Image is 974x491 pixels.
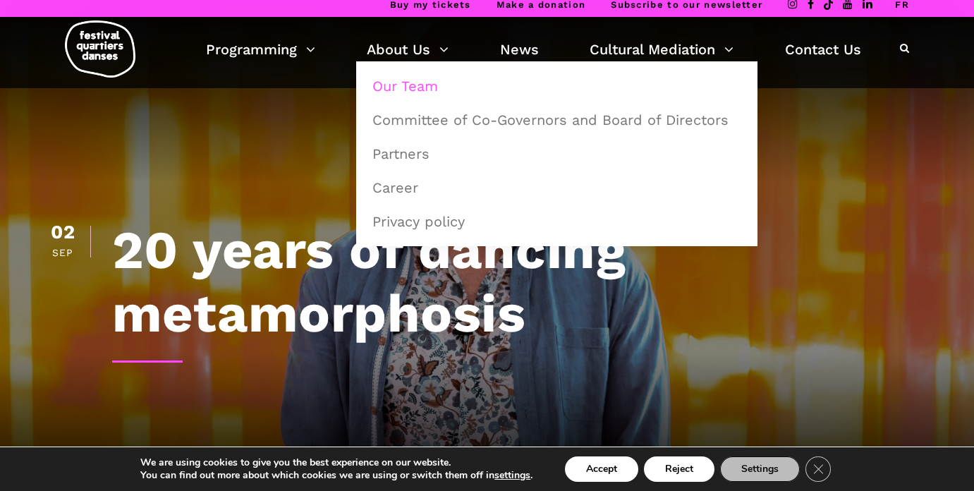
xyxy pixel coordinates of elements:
[805,456,831,482] button: Close GDPR Cookie Banner
[644,456,714,482] button: Reject
[140,456,532,469] p: We are using cookies to give you the best experience on our website.
[364,104,750,136] a: Committee of Co-Governors and Board of Directors
[140,469,532,482] p: You can find out more about which cookies we are using or switch them off in .
[65,20,135,78] img: logo-fqd-med
[494,469,530,482] button: settings
[50,223,76,242] div: 02
[590,37,733,61] a: Cultural Mediation
[785,37,861,61] a: Contact Us
[206,37,315,61] a: Programming
[500,37,539,61] a: News
[367,37,449,61] a: About Us
[112,218,925,345] h1: 20 years of dancing metamorphosis
[364,171,750,204] a: Career
[565,456,638,482] button: Accept
[364,70,750,102] a: Our Team
[720,456,800,482] button: Settings
[364,205,750,238] a: Privacy policy
[50,248,76,257] div: Sep
[364,138,750,170] a: Partners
